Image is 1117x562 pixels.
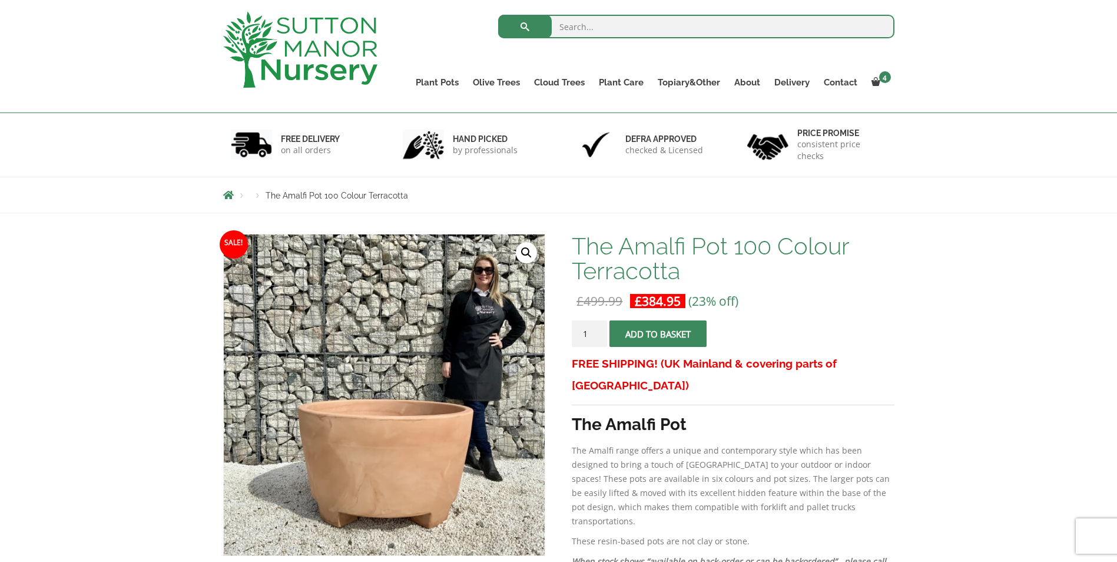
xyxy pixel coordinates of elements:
[453,144,518,156] p: by professionals
[625,134,703,144] h6: Defra approved
[688,293,738,309] span: (23% off)
[575,130,616,160] img: 3.jpg
[516,242,537,263] a: View full-screen image gallery
[635,293,681,309] bdi: 384.95
[864,74,894,91] a: 4
[797,128,887,138] h6: Price promise
[409,74,466,91] a: Plant Pots
[403,130,444,160] img: 2.jpg
[220,230,248,259] span: Sale!
[651,74,727,91] a: Topiary&Other
[572,415,687,434] strong: The Amalfi Pot
[266,191,408,200] span: The Amalfi Pot 100 Colour Terracotta
[576,293,584,309] span: £
[727,74,767,91] a: About
[223,190,894,200] nav: Breadcrumbs
[767,74,817,91] a: Delivery
[572,444,894,528] p: The Amalfi range offers a unique and contemporary style which has been designed to bring a touch ...
[635,293,642,309] span: £
[797,138,887,162] p: consistent price checks
[223,12,377,88] img: logo
[572,234,894,283] h1: The Amalfi Pot 100 Colour Terracotta
[281,134,340,144] h6: FREE DELIVERY
[572,534,894,548] p: These resin-based pots are not clay or stone.
[572,353,894,396] h3: FREE SHIPPING! (UK Mainland & covering parts of [GEOGRAPHIC_DATA])
[625,144,703,156] p: checked & Licensed
[281,144,340,156] p: on all orders
[747,127,788,163] img: 4.jpg
[592,74,651,91] a: Plant Care
[576,293,622,309] bdi: 499.99
[466,74,527,91] a: Olive Trees
[879,71,891,83] span: 4
[609,320,707,347] button: Add to basket
[231,130,272,160] img: 1.jpg
[527,74,592,91] a: Cloud Trees
[498,15,894,38] input: Search...
[572,320,607,347] input: Product quantity
[817,74,864,91] a: Contact
[453,134,518,144] h6: hand picked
